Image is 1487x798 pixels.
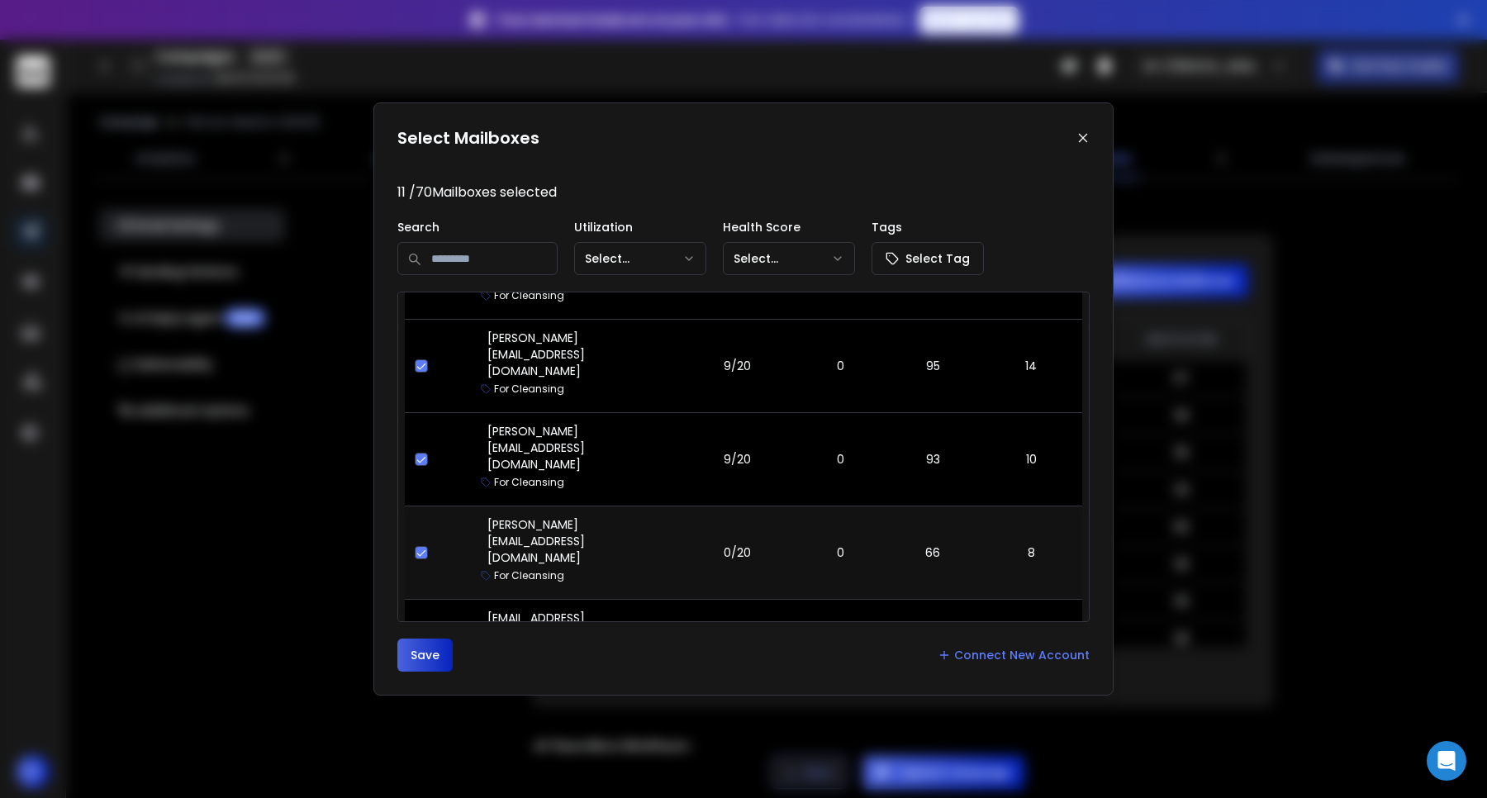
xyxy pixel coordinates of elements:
[680,599,796,676] td: 10/20
[487,330,670,379] p: [PERSON_NAME][EMAIL_ADDRESS][DOMAIN_NAME]
[872,219,984,235] p: Tags
[494,382,564,396] p: For Cleansing
[680,412,796,506] td: 9/20
[494,289,564,302] p: For Cleansing
[981,319,1082,412] td: 14
[487,423,670,473] p: [PERSON_NAME][EMAIL_ADDRESS][DOMAIN_NAME]
[805,358,876,374] p: 0
[397,126,539,150] h1: Select Mailboxes
[886,319,981,412] td: 95
[805,451,876,468] p: 0
[680,506,796,599] td: 0/20
[723,242,855,275] button: Select...
[981,412,1082,506] td: 10
[805,544,876,561] p: 0
[397,219,558,235] p: Search
[397,639,453,672] button: Save
[397,183,1090,202] p: 11 / 70 Mailboxes selected
[487,610,670,643] p: [EMAIL_ADDRESS][DOMAIN_NAME]
[938,647,1090,663] a: Connect New Account
[574,219,706,235] p: Utilization
[680,319,796,412] td: 9/20
[494,476,564,489] p: For Cleansing
[981,506,1082,599] td: 8
[574,242,706,275] button: Select...
[494,569,564,582] p: For Cleansing
[886,506,981,599] td: 66
[981,599,1082,676] td: 13
[886,599,981,676] td: 95
[886,412,981,506] td: 93
[872,242,984,275] button: Select Tag
[1427,741,1466,781] div: Open Intercom Messenger
[487,516,670,566] p: [PERSON_NAME][EMAIL_ADDRESS][DOMAIN_NAME]
[723,219,855,235] p: Health Score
